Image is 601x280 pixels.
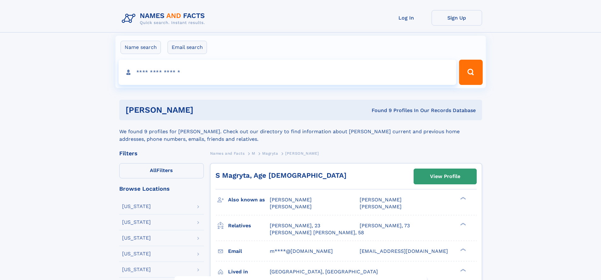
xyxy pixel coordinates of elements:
[270,222,320,229] a: [PERSON_NAME], 23
[270,269,378,275] span: [GEOGRAPHIC_DATA], [GEOGRAPHIC_DATA]
[119,10,210,27] img: Logo Names and Facts
[414,169,476,184] a: View Profile
[122,235,151,241] div: [US_STATE]
[168,41,207,54] label: Email search
[360,248,448,254] span: [EMAIL_ADDRESS][DOMAIN_NAME]
[270,229,364,236] a: [PERSON_NAME] [PERSON_NAME], 58
[119,163,204,178] label: Filters
[252,151,255,156] span: M
[210,149,245,157] a: Names and Facts
[459,268,466,272] div: ❯
[119,151,204,156] div: Filters
[360,197,402,203] span: [PERSON_NAME]
[228,194,270,205] h3: Also known as
[430,169,460,184] div: View Profile
[360,222,410,229] a: [PERSON_NAME], 73
[285,151,319,156] span: [PERSON_NAME]
[262,151,278,156] span: Magryta
[270,197,312,203] span: [PERSON_NAME]
[121,41,161,54] label: Name search
[122,204,151,209] div: [US_STATE]
[126,106,283,114] h1: [PERSON_NAME]
[215,171,346,179] a: S Magryta, Age [DEMOGRAPHIC_DATA]
[360,204,402,210] span: [PERSON_NAME]
[119,186,204,192] div: Browse Locations
[119,60,457,85] input: search input
[252,149,255,157] a: M
[228,266,270,277] h3: Lived in
[119,120,482,143] div: We found 9 profiles for [PERSON_NAME]. Check out our directory to find information about [PERSON_...
[282,107,476,114] div: Found 9 Profiles In Our Records Database
[459,196,466,200] div: ❯
[432,10,482,26] a: Sign Up
[228,220,270,231] h3: Relatives
[122,220,151,225] div: [US_STATE]
[459,222,466,226] div: ❯
[122,267,151,272] div: [US_STATE]
[122,251,151,256] div: [US_STATE]
[150,167,156,173] span: All
[459,247,466,252] div: ❯
[262,149,278,157] a: Magryta
[459,60,482,85] button: Search Button
[228,246,270,257] h3: Email
[270,204,312,210] span: [PERSON_NAME]
[381,10,432,26] a: Log In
